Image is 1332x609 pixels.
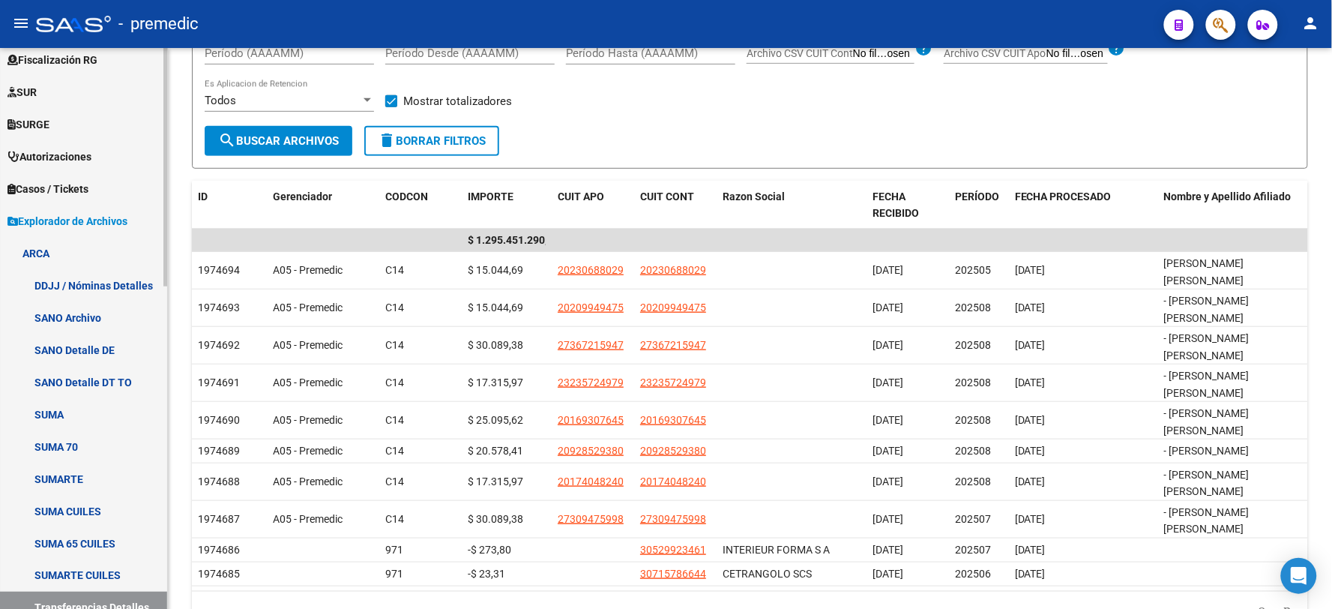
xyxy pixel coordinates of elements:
span: 1974694 [198,264,240,276]
span: CODCON [385,190,428,202]
span: 20209949475 [558,301,624,313]
span: Archivo CSV CUIT Cont [747,47,853,59]
span: A05 - Premedic [273,264,343,276]
span: 1974685 [198,568,240,580]
span: - [PERSON_NAME] [PERSON_NAME] [1164,295,1250,324]
span: [DATE] [873,568,903,580]
span: 202507 [955,513,991,525]
span: $ 1.295.451.290,98 [468,234,559,246]
span: 1974690 [198,414,240,426]
span: A05 - Premedic [273,414,343,426]
datatable-header-cell: Gerenciador [267,181,379,230]
span: PERÍODO [955,190,999,202]
span: - [PERSON_NAME] [PERSON_NAME] [1164,469,1250,498]
span: 1974691 [198,376,240,388]
mat-icon: search [218,131,236,149]
span: [DATE] [1015,339,1046,351]
span: C14 [385,475,404,487]
span: $ 17.315,97 [468,376,523,388]
div: Open Intercom Messenger [1281,558,1317,594]
span: 27367215947 [558,339,624,351]
span: - [PERSON_NAME] [PERSON_NAME] [1164,407,1250,436]
span: 971 [385,544,403,556]
span: C14 [385,301,404,313]
span: C14 [385,339,404,351]
span: - [PERSON_NAME] [PERSON_NAME] [PERSON_NAME] [1164,332,1250,379]
span: A05 - Premedic [273,445,343,457]
span: [DATE] [1015,414,1046,426]
span: 202508 [955,445,991,457]
span: SUR [7,84,37,100]
mat-icon: person [1302,14,1320,32]
span: CUIT APO [558,190,604,202]
span: 202508 [955,475,991,487]
span: 20169307645 [558,414,624,426]
span: 1974686 [198,544,240,556]
span: Casos / Tickets [7,181,88,197]
span: 20209949475 [640,301,706,313]
input: Archivo CSV CUIT Apo [1046,47,1108,61]
span: 27309475998 [558,513,624,525]
span: [DATE] [873,445,903,457]
mat-icon: delete [378,131,396,149]
span: CETRANGOLO SCS [723,568,812,580]
span: 20169307645 [640,414,706,426]
span: - [PERSON_NAME] [PERSON_NAME] [1164,370,1250,399]
span: A05 - Premedic [273,339,343,351]
span: Explorador de Archivos [7,213,127,229]
span: [DATE] [1015,475,1046,487]
span: 20174048240 [558,475,624,487]
datatable-header-cell: IMPORTE [462,181,552,230]
span: 1974688 [198,475,240,487]
span: 202508 [955,376,991,388]
span: -$ 23,31 [468,568,505,580]
span: 202508 [955,339,991,351]
span: [PERSON_NAME] [PERSON_NAME] [1164,257,1244,286]
span: 30529923461 [640,544,706,556]
span: - premedic [118,7,199,40]
span: 202508 [955,301,991,313]
datatable-header-cell: Razon Social [717,181,867,230]
span: 23235724979 [640,376,706,388]
span: [DATE] [1015,568,1046,580]
span: Mostrar totalizadores [403,92,512,110]
span: Nombre y Apellido Afiliado [1164,190,1292,202]
span: Todos [205,94,236,107]
span: $ 30.089,38 [468,339,523,351]
span: -$ 273,80 [468,544,511,556]
span: A05 - Premedic [273,301,343,313]
span: 1974693 [198,301,240,313]
span: A05 - Premedic [273,475,343,487]
span: $ 25.095,62 [468,414,523,426]
span: 202505 [955,264,991,276]
span: 20928529380 [558,445,624,457]
datatable-header-cell: CUIT APO [552,181,634,230]
span: 23235724979 [558,376,624,388]
mat-icon: menu [12,14,30,32]
datatable-header-cell: ID [192,181,267,230]
span: $ 15.044,69 [468,264,523,276]
datatable-header-cell: CUIT CONT [634,181,717,230]
span: [DATE] [1015,513,1046,525]
span: [DATE] [873,414,903,426]
span: 202507 [955,544,991,556]
input: Archivo CSV CUIT Cont [853,47,914,61]
span: Fiscalización RG [7,52,97,68]
span: 1974689 [198,445,240,457]
span: FECHA RECIBIDO [873,190,919,220]
span: [DATE] [873,544,903,556]
datatable-header-cell: FECHA RECIBIDO [867,181,949,230]
span: Gerenciador [273,190,332,202]
span: C14 [385,264,404,276]
span: A05 - Premedic [273,376,343,388]
span: [DATE] [1015,376,1046,388]
span: A05 - Premedic [273,513,343,525]
span: 1974687 [198,513,240,525]
span: [DATE] [1015,301,1046,313]
span: FECHA PROCESADO [1015,190,1112,202]
span: INTERIEUR FORMA S A [723,544,830,556]
span: $ 15.044,69 [468,301,523,313]
span: - [PERSON_NAME] [1164,445,1250,457]
span: 971 [385,568,403,580]
span: IMPORTE [468,190,513,202]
